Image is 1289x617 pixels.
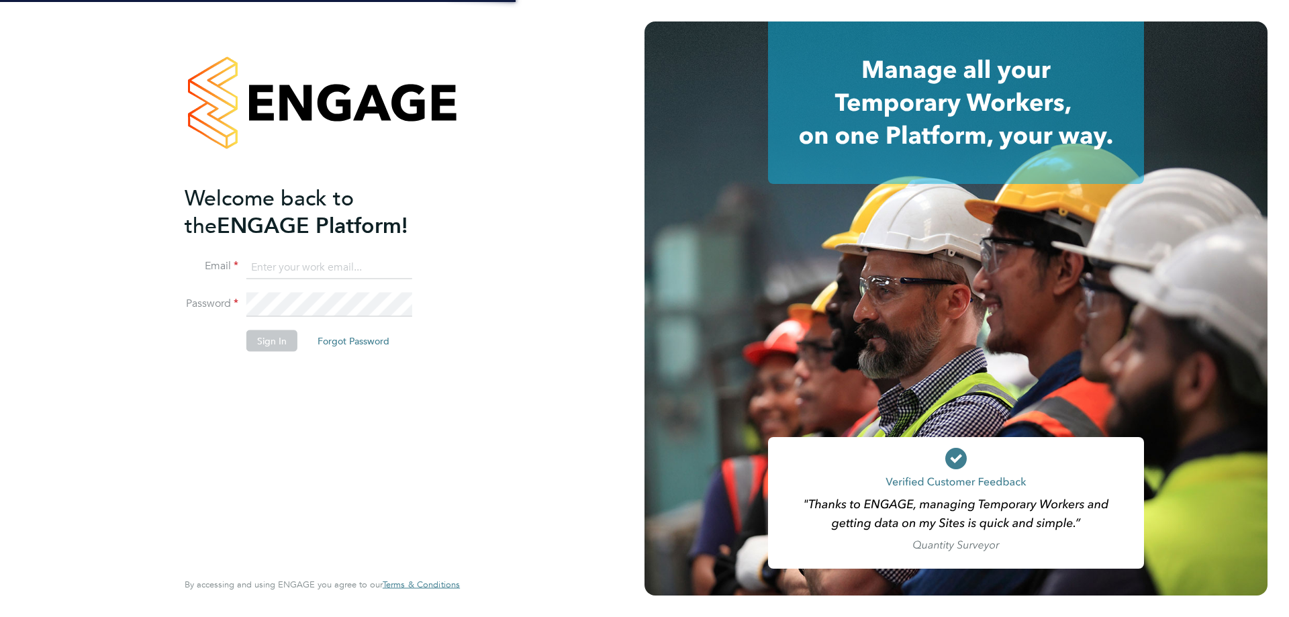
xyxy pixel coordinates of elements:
a: Terms & Conditions [383,579,460,590]
label: Password [185,297,238,311]
input: Enter your work email... [246,255,412,279]
span: By accessing and using ENGAGE you agree to our [185,579,460,590]
h2: ENGAGE Platform! [185,184,446,239]
button: Sign In [246,330,297,352]
button: Forgot Password [307,330,400,352]
label: Email [185,259,238,273]
span: Welcome back to the [185,185,354,238]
